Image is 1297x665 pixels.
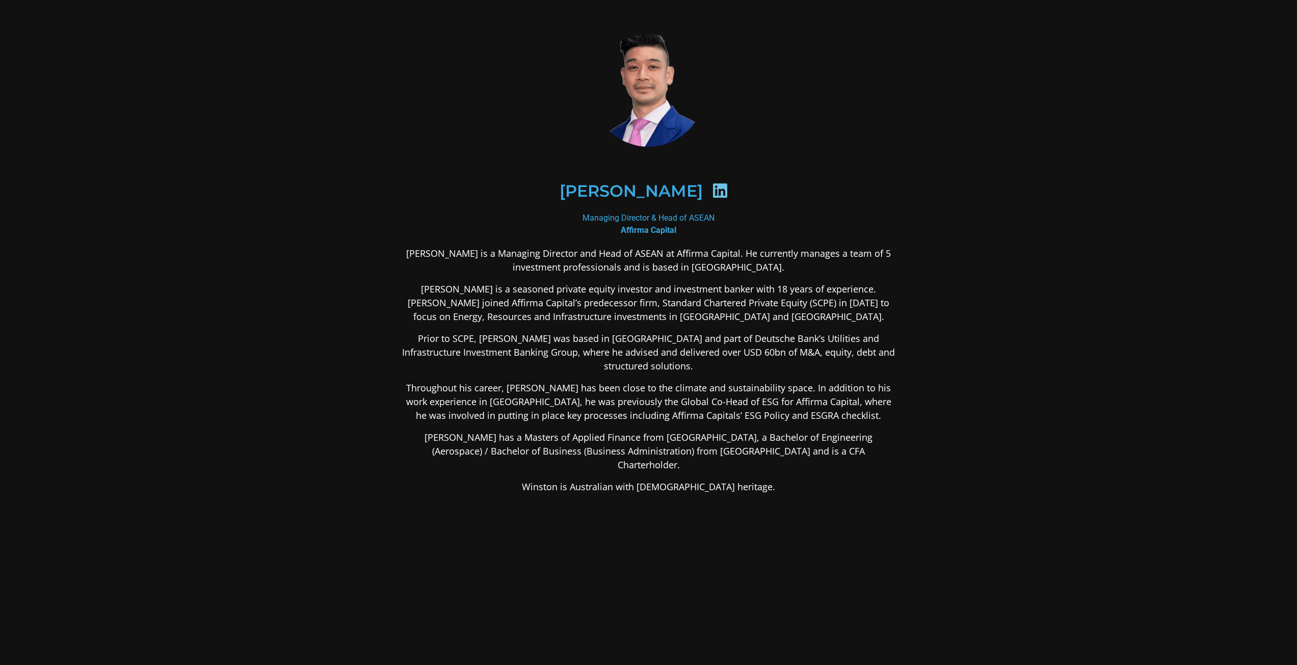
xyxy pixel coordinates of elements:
p: Throughout his career, [PERSON_NAME] has been close to the climate and sustainability space. In a... [401,381,896,422]
div: Managing Director & Head of ASEAN [401,212,896,236]
b: Affirma Capital [621,225,676,235]
h2: [PERSON_NAME] [560,183,703,199]
p: Prior to SCPE, [PERSON_NAME] was based in [GEOGRAPHIC_DATA] and part of Deutsche Bank’s Utilities... [401,332,896,373]
p: [PERSON_NAME] is a Managing Director and Head of ASEAN at Affirma Capital. He currently manages a... [401,247,896,274]
p: Winston is Australian with [DEMOGRAPHIC_DATA] heritage. [401,480,896,494]
p: [PERSON_NAME] is a seasoned private equity investor and investment banker with 18 years of experi... [401,282,896,324]
p: [PERSON_NAME] has a Masters of Applied Finance from [GEOGRAPHIC_DATA], a Bachelor of Engineering ... [401,431,896,472]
